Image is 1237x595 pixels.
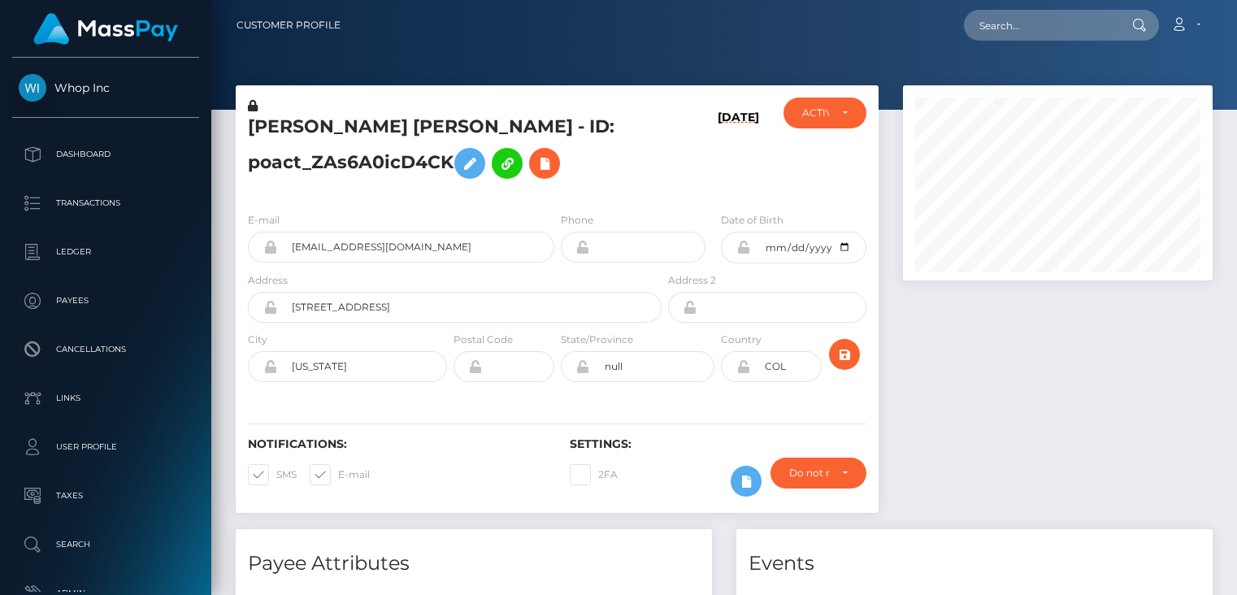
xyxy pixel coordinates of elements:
p: Search [19,532,193,557]
label: 2FA [570,464,618,485]
div: ACTIVE [802,106,829,119]
div: Do not require [789,467,829,480]
h6: Notifications: [248,437,545,451]
label: Phone [561,213,593,228]
label: City [248,332,267,347]
label: Postal Code [454,332,513,347]
p: Transactions [19,191,193,215]
label: E-mail [310,464,370,485]
p: Dashboard [19,142,193,167]
h6: Settings: [570,437,867,451]
button: ACTIVE [783,98,866,128]
p: User Profile [19,435,193,459]
label: Country [721,332,762,347]
p: Links [19,386,193,410]
button: Do not require [770,458,866,489]
p: Payees [19,289,193,313]
label: Date of Birth [721,213,783,228]
a: Transactions [12,183,199,224]
a: Taxes [12,476,199,516]
a: Customer Profile [237,8,341,42]
p: Cancellations [19,337,193,362]
a: Search [12,524,199,565]
label: E-mail [248,213,280,228]
a: User Profile [12,427,199,467]
img: MassPay Logo [33,13,178,45]
input: Search... [964,10,1117,41]
h5: [PERSON_NAME] [PERSON_NAME] - ID: poact_ZAs6A0icD4CK [248,115,653,187]
p: Ledger [19,240,193,264]
p: Taxes [19,484,193,508]
label: Address [248,273,288,288]
h6: [DATE] [718,111,759,193]
span: Whop Inc [12,80,199,95]
img: Whop Inc [19,74,46,102]
h4: Payee Attributes [248,549,700,578]
label: State/Province [561,332,633,347]
label: Address 2 [668,273,716,288]
a: Cancellations [12,329,199,370]
h4: Events [749,549,1200,578]
a: Dashboard [12,134,199,175]
a: Payees [12,280,199,321]
a: Links [12,378,199,419]
label: SMS [248,464,297,485]
a: Ledger [12,232,199,272]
